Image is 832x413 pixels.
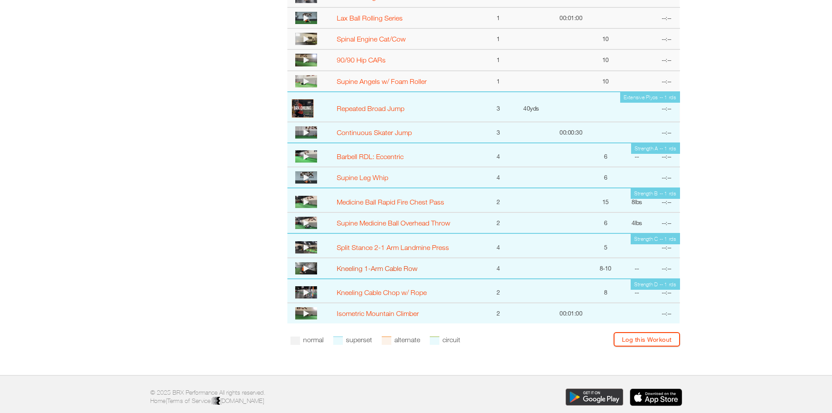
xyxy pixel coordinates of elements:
[382,332,420,347] li: alternate
[167,397,211,404] a: Terms of Service
[620,143,653,167] td: --
[337,14,403,22] a: Lax Ball Rolling Series
[295,54,317,66] img: thumbnail.png
[551,122,591,143] td: 00:00:30
[591,258,620,279] td: 8-10
[485,303,511,323] td: 2
[635,198,642,205] span: lbs
[620,92,680,103] td: Extensive Plyos -- 1 rds
[653,92,680,122] td: --:--
[653,28,680,49] td: --:--
[337,35,406,43] a: Spinal Engine Cat/Cow
[551,303,591,323] td: 00:01:00
[485,188,511,212] td: 2
[620,279,653,303] td: --
[150,397,166,404] a: Home
[485,28,511,49] td: 1
[337,243,449,251] a: Split Stance 2-1 Arm Landmine Press
[333,332,372,347] li: superset
[337,56,386,64] a: 90/90 Hip CARs
[591,188,620,212] td: 15
[620,188,653,212] td: 8
[337,174,388,181] a: Supine Leg Whip
[295,150,317,163] img: thumbnail.png
[337,219,450,227] a: Supine Medicine Ball Overhead Throw
[485,212,511,233] td: 2
[653,188,680,212] td: --:--
[614,332,680,347] a: Log this Workout
[337,309,419,317] a: Isometric Mountain Climber
[635,219,642,226] span: lbs
[295,33,317,45] img: thumbnail.png
[485,7,511,28] td: 1
[337,128,412,136] a: Continuous Skater Jump
[290,332,324,347] li: normal
[485,258,511,279] td: 4
[337,288,427,296] a: Kneeling Cable Chop w/ Rope
[485,92,511,122] td: 3
[292,99,314,118] img: profile.PNG
[295,196,317,208] img: thumbnail.png
[337,104,404,112] a: Repeated Broad Jump
[295,286,317,298] img: thumbnail.png
[295,262,317,274] img: thumbnail.png
[212,397,220,406] img: colorblack-fill
[653,212,680,233] td: --:--
[630,389,682,406] img: Download the BRX Performance app for iOS
[591,233,620,258] td: 5
[620,212,653,233] td: 4
[485,143,511,167] td: 4
[430,332,460,347] li: circuit
[566,389,623,406] img: Download the BRX Performance app for Google Play
[337,198,444,206] a: Medicine Ball Rapid Fire Chest Pass
[551,7,591,28] td: 00:01:00
[337,77,427,85] a: Supine Angels w/ Foam Roller
[631,234,680,244] td: Strength C -- 1 rds
[295,12,317,24] img: thumbnail.png
[631,279,680,290] td: Strength D -- 1 rds
[653,143,680,167] td: --:--
[653,233,680,258] td: --:--
[653,279,680,303] td: --:--
[653,122,680,143] td: --:--
[653,258,680,279] td: --:--
[591,28,620,49] td: 10
[591,71,620,92] td: 10
[653,7,680,28] td: --:--
[295,217,317,229] img: thumbnail.png
[485,233,511,258] td: 4
[485,122,511,143] td: 3
[337,264,418,272] a: Kneeling 1-Arm Cable Row
[530,104,539,112] span: yds
[212,397,264,404] a: [DOMAIN_NAME]
[653,49,680,70] td: --:--
[337,153,404,160] a: Barbell RDL: Eccentric
[295,241,317,253] img: thumbnail.png
[295,171,317,184] img: thumbnail.png
[485,71,511,92] td: 1
[150,389,410,406] p: © 2025 BRX Performance All rights reserved. | |
[591,167,620,188] td: 6
[295,307,317,319] img: thumbnail.png
[511,92,551,122] td: 40
[591,143,620,167] td: 6
[631,143,680,154] td: Strength A -- 1 rds
[295,75,317,87] img: thumbnail.png
[485,167,511,188] td: 4
[653,303,680,323] td: --:--
[591,279,620,303] td: 8
[653,167,680,188] td: --:--
[295,126,317,139] img: thumbnail.png
[485,49,511,70] td: 1
[631,188,680,199] td: Strength B -- 1 rds
[591,49,620,70] td: 10
[620,258,653,279] td: --
[591,212,620,233] td: 6
[653,71,680,92] td: --:--
[485,279,511,303] td: 2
